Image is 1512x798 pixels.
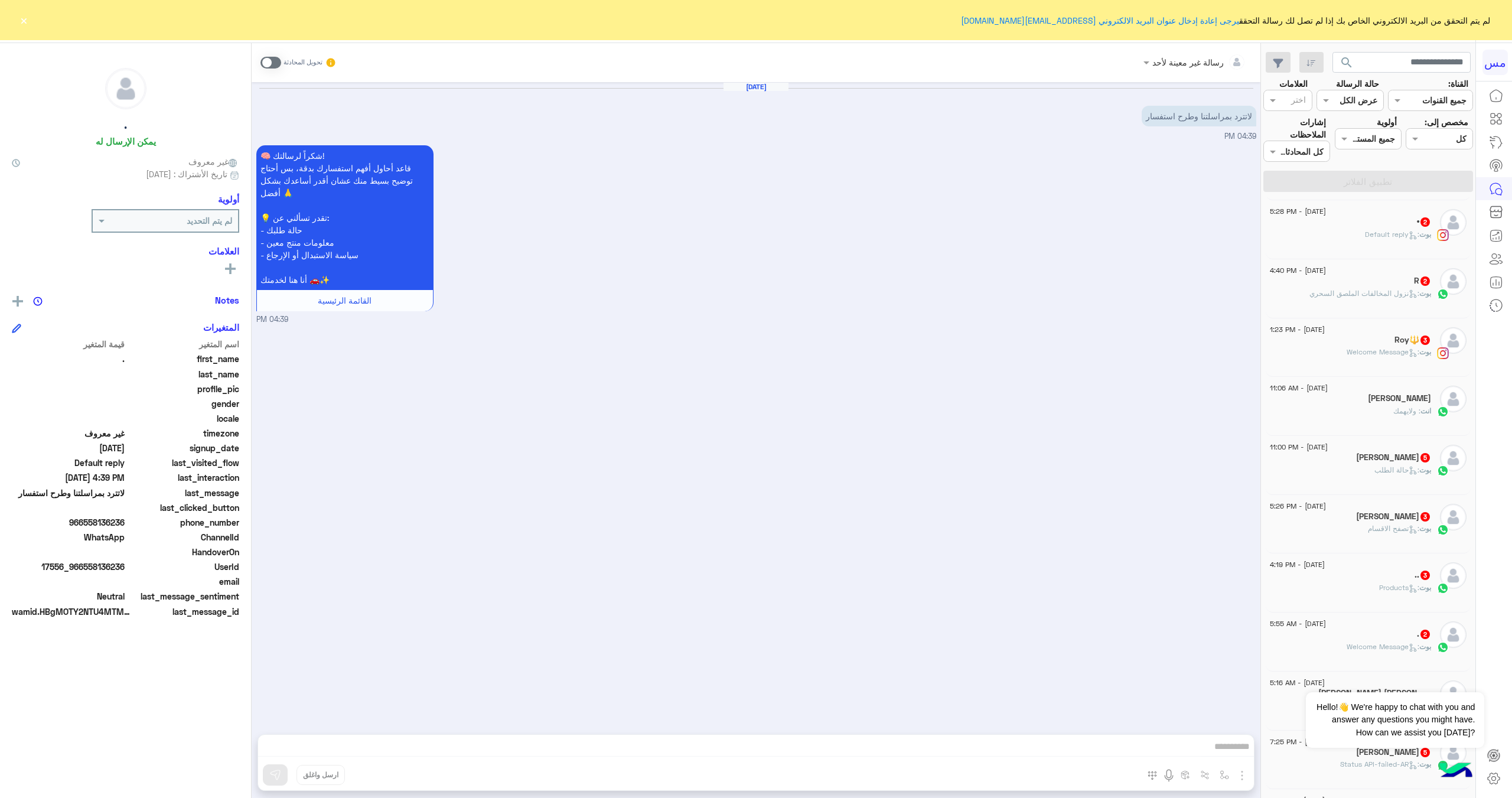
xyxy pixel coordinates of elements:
span: بوت [1419,642,1431,651]
span: phone_number [127,516,240,529]
span: غير معروف [12,427,125,439]
h5: سلطان الخالدي [1356,747,1431,757]
h6: يمكن الإرسال له [96,136,156,146]
span: 2025-08-11T13:39:48.347Z [12,442,125,454]
span: [DATE] - 5:55 AM [1270,618,1326,629]
span: لم يتم التحقق من البريد الالكتروني الخاص بك إذا لم تصل لك رسالة التحقق [961,14,1490,27]
span: 04:39 PM [1224,132,1256,141]
span: last_visited_flow [127,457,240,469]
img: defaultAdmin.png [1440,445,1467,471]
img: hulul-logo.png [1435,751,1477,792]
img: WhatsApp [1437,288,1449,300]
img: WhatsApp [1437,406,1449,418]
h5: .. [1415,570,1431,580]
span: Hello!👋 We're happy to chat with you and answer any questions you might have. How can we assist y... [1306,692,1484,748]
span: بوت [1419,289,1431,298]
span: null [12,546,125,558]
span: : Status API-failed-AR [1340,760,1419,768]
h5: Roy🔱 [1394,335,1431,345]
span: 2 [1420,217,1430,227]
span: : حالة الطلب [1374,465,1419,474]
span: بوت [1419,347,1431,356]
span: last_message_sentiment [127,590,240,602]
img: WhatsApp [1437,524,1449,536]
h6: المتغيرات [203,322,239,333]
span: . [12,353,125,365]
h5: . [124,118,127,132]
span: null [12,412,125,425]
img: defaultAdmin.png [1440,268,1467,295]
button: search [1332,52,1361,77]
img: defaultAdmin.png [1440,209,1467,236]
h6: العلامات [12,246,239,256]
img: WhatsApp [1437,582,1449,594]
span: signup_date [127,442,240,454]
span: بوت [1419,760,1431,768]
p: 11/8/2025, 4:39 PM [256,145,434,290]
span: : نزول المخالفات الملصق السحري [1309,289,1419,298]
span: [DATE] - 1:23 PM [1270,324,1325,335]
img: defaultAdmin.png [1440,740,1467,766]
span: بوت [1419,524,1431,533]
span: اسم المتغير [127,338,240,350]
label: مخصص إلى: [1425,116,1468,128]
span: email [127,575,240,588]
span: 2 [12,531,125,543]
span: first_name [127,353,240,365]
img: Instagram [1437,229,1449,241]
label: القناة: [1448,77,1468,90]
span: timezone [127,427,240,439]
span: [DATE] - 11:06 AM [1270,383,1328,393]
h6: Notes [215,295,239,305]
span: : Products [1379,583,1419,592]
label: حالة الرسالة [1336,77,1379,90]
img: notes [33,297,43,306]
span: ولايهمك [1393,406,1420,415]
h5: أبو فهد [1356,512,1431,522]
h5: . [1417,629,1431,639]
span: null [12,501,125,514]
span: null [12,575,125,588]
span: 966558136236 [12,516,125,529]
h5: محمد آلشهري [1368,393,1431,403]
img: defaultAdmin.png [1440,504,1467,530]
span: search [1340,56,1354,70]
span: last_interaction [127,471,240,484]
span: [DATE] - 4:40 PM [1270,265,1326,276]
span: : Welcome Message [1347,642,1419,651]
span: wamid.HBgMOTY2NTU4MTM2MjM2FQIAEhgUM0FBRUFEOUZCODM3RTExN0Y0MkYA [12,605,130,618]
span: ChannelId [127,531,240,543]
span: UserId [127,561,240,573]
span: Default reply [12,457,125,469]
label: أولوية [1377,116,1397,128]
a: يرجى إعادة إدخال عنوان البريد الالكتروني [EMAIL_ADDRESS][DOMAIN_NAME] [961,15,1239,25]
span: 0 [12,590,125,602]
span: : Default reply [1365,230,1419,239]
span: [DATE] - 5:26 PM [1270,501,1326,512]
span: [DATE] - 5:16 AM [1270,678,1325,688]
span: gender [127,398,240,410]
span: بوت [1419,230,1431,239]
span: : تصفح الاقسام [1368,524,1419,533]
span: locale [127,412,240,425]
span: قيمة المتغير [12,338,125,350]
span: 5 [1420,453,1430,462]
span: : Welcome Message [1347,347,1419,356]
label: العلامات [1279,77,1308,90]
span: 04:39 PM [256,314,288,325]
h6: [DATE] [724,83,788,91]
h5: R [1414,276,1431,286]
button: × [18,14,30,26]
span: القائمة الرئيسية [318,295,372,305]
img: add [12,296,23,307]
span: 2025-08-11T13:39:48.339Z [12,471,125,484]
span: بوت [1419,465,1431,474]
img: defaultAdmin.png [1440,621,1467,648]
img: WhatsApp [1437,641,1449,653]
span: profile_pic [127,383,240,395]
span: [DATE] - 11:00 PM [1270,442,1328,452]
span: last_name [127,368,240,380]
span: HandoverOn [127,546,240,558]
span: last_message [127,487,240,499]
span: 3 [1420,571,1430,580]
